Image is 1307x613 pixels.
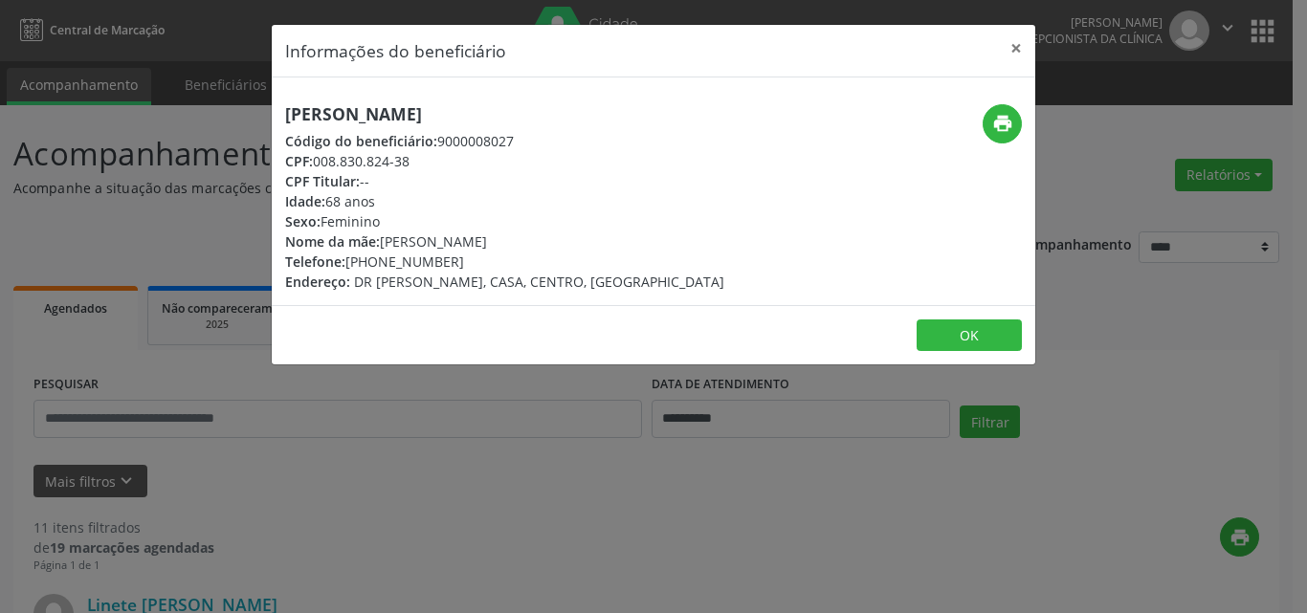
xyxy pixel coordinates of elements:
[285,231,724,252] div: [PERSON_NAME]
[285,232,380,251] span: Nome da mãe:
[285,191,724,211] div: 68 anos
[285,211,724,231] div: Feminino
[285,151,724,171] div: 008.830.824-38
[285,212,321,230] span: Sexo:
[285,38,506,63] h5: Informações do beneficiário
[983,104,1022,143] button: print
[285,172,360,190] span: CPF Titular:
[285,252,724,272] div: [PHONE_NUMBER]
[285,273,350,291] span: Endereço:
[285,192,325,210] span: Idade:
[992,113,1013,134] i: print
[354,273,724,291] span: DR [PERSON_NAME], CASA, CENTRO, [GEOGRAPHIC_DATA]
[285,252,345,271] span: Telefone:
[285,104,724,124] h5: [PERSON_NAME]
[285,131,724,151] div: 9000008027
[285,132,437,150] span: Código do beneficiário:
[285,152,313,170] span: CPF:
[997,25,1035,72] button: Close
[917,319,1022,352] button: OK
[285,171,724,191] div: --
